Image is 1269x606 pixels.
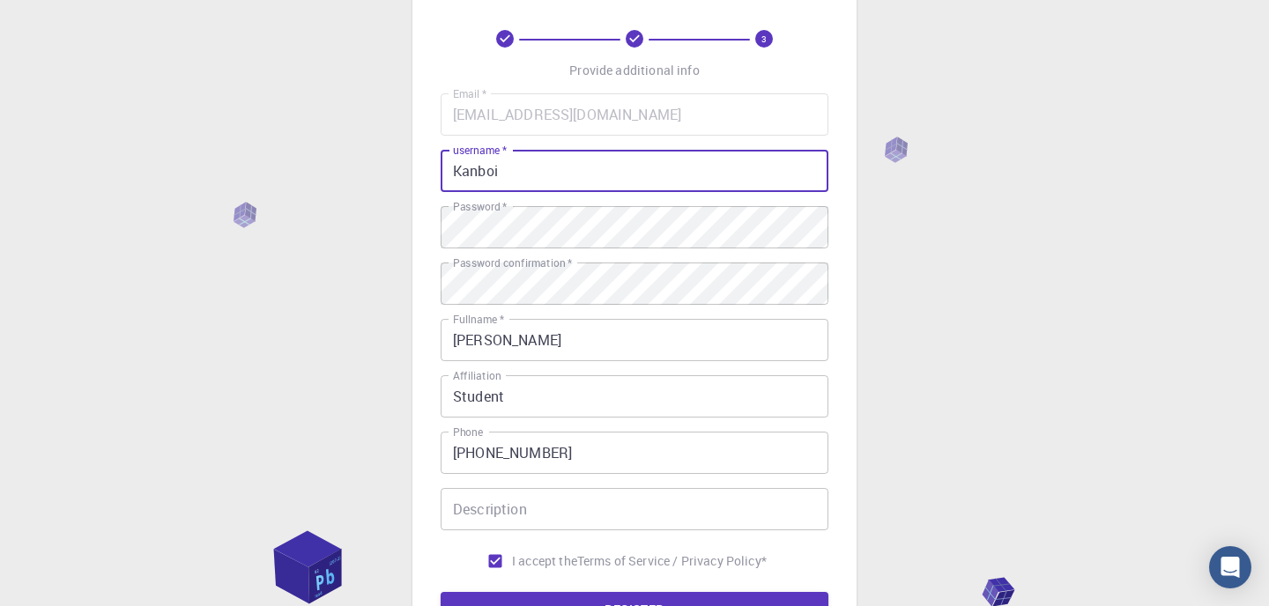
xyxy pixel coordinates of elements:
p: Provide additional info [569,62,699,79]
label: Password [453,199,507,214]
text: 3 [761,33,767,45]
label: Fullname [453,312,504,327]
label: username [453,143,507,158]
a: Terms of Service / Privacy Policy* [577,552,767,570]
label: Phone [453,425,483,440]
label: Password confirmation [453,255,572,270]
label: Affiliation [453,368,501,383]
p: Terms of Service / Privacy Policy * [577,552,767,570]
span: I accept the [512,552,577,570]
label: Email [453,86,486,101]
div: Open Intercom Messenger [1209,546,1251,588]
